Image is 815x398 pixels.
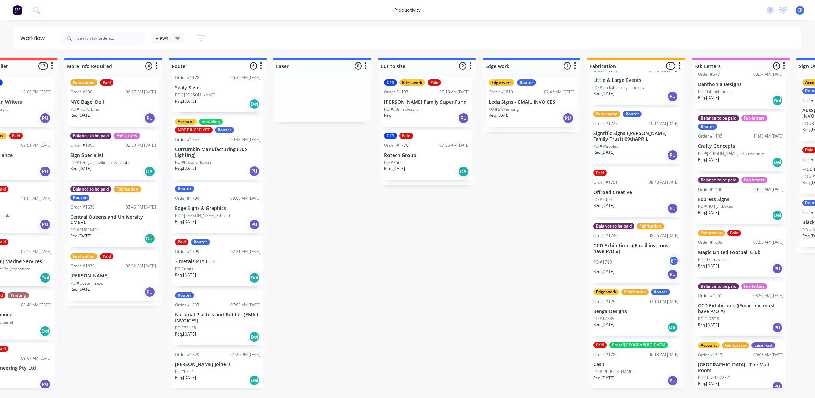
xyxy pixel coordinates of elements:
[698,342,720,348] div: Account
[621,289,649,295] div: Fabrication
[391,5,424,15] div: productivity
[591,167,682,217] div: PaidOrder #175108:48 AM [DATE]Offroad CreativePO #6064Req.[DATE]PU
[21,89,51,95] div: 12:09 PM [DATE]
[175,272,196,278] p: Req. [DATE]
[698,197,783,202] p: Express Signs
[20,34,48,42] div: Workflow
[70,263,95,269] div: Order #1678
[591,286,682,336] div: Edge workFabricationRouterOrder #175203:10 PM [DATE]Benga DesignsPO #12835Req.[DATE]Del
[175,249,199,255] div: Order #1799
[649,179,679,185] div: 08:48 AM [DATE]
[70,166,91,172] p: Req. [DATE]
[698,71,720,77] div: Order #677
[384,89,409,95] div: Order #1193
[591,55,682,105] div: Order #171007:42 AM [DATE]Little & Large EventsPO #Lockable acrylic boxesReq.[DATE]PU
[144,113,155,124] div: PU
[175,159,212,165] p: PO #Proto diffusers
[70,160,130,166] p: PO #Terrigal Pavilion acrylic fabs
[70,79,97,86] div: Fabrication
[667,91,678,102] div: PU
[144,233,155,244] div: Del
[593,269,614,275] p: Req. [DATE]
[489,79,514,86] div: Edge work
[458,113,469,124] div: PU
[623,111,642,117] div: Router
[175,259,260,265] p: 3 metals PTY LTD
[384,166,405,172] p: Req. [DATE]
[175,302,199,308] div: Order #1833
[439,89,470,95] div: 07:10 AM [DATE]
[727,230,741,236] div: Paid
[698,250,783,255] p: Magic United Football Club
[698,303,783,314] p: GCD Exhibitions ((Email inv, must have P/O #)
[175,186,194,192] div: Router
[175,92,215,98] p: PO #[PERSON_NAME]
[12,5,22,15] img: Factory
[698,124,717,130] div: Router
[695,112,786,171] div: Balance to be paidFab lettersRouterOrder #110311:48 AM [DATE]Crafty ConceptsPO #[PERSON_NAME] Ice...
[175,266,193,272] p: PO #rings
[70,142,95,148] div: Order #1308
[544,89,574,95] div: 07:46 AM [DATE]
[175,362,260,367] p: [PERSON_NAME] Joiners
[175,165,196,171] p: Req. [DATE]
[70,99,156,105] p: NYC Bagel Deli
[399,133,413,139] div: Paid
[593,362,679,367] p: Cash
[753,239,783,246] div: 07:56 AM [DATE]
[70,106,99,112] p: PO #HDPE Bins
[249,375,260,386] div: Del
[667,269,678,280] div: PU
[489,112,510,119] p: Req. [DATE]
[21,302,51,308] div: 08:49 AM [DATE]
[669,256,679,266] div: ET
[593,189,679,195] p: Offroad Creative
[381,130,472,180] div: CTSPaidOrder #177607:25 AM [DATE]Rotech GroupPO #3660Req.[DATE]Del
[698,177,739,183] div: Balance to be paid
[741,283,767,289] div: Fab letters
[175,98,196,104] p: Req. [DATE]
[70,214,156,226] p: Central Queensland Uniiversity CMERC
[172,349,263,390] div: Order #182901:20 PM [DATE][PERSON_NAME] JoinersPO #6564Req.[DATE]Del
[70,233,91,239] p: Req. [DATE]
[40,113,51,124] div: PU
[70,273,156,279] p: [PERSON_NAME]
[175,75,199,81] div: Order #1178
[698,210,719,216] p: Req. [DATE]
[70,89,92,95] div: Order #800
[698,322,719,328] p: Req. [DATE]
[593,342,607,348] div: Paid
[593,77,679,83] p: Little & Large Events
[698,257,732,263] p: PO #Display cases
[70,280,103,286] p: PO #Oyster Trays
[175,351,199,358] div: Order #1829
[741,177,767,183] div: Fab letters
[100,253,113,259] div: Paid
[722,342,749,348] div: Fabrication
[593,121,618,127] div: Order #1727
[384,133,397,139] div: CTS
[695,281,786,336] div: Balance to be paidFab lettersOrder #166108:57 AM [DATE]GCD Exhibitions ((Email inv, must have P/O...
[698,203,733,210] p: PO #TIO lightboxes
[199,119,223,125] div: moulding
[593,309,679,314] p: Benga Designs
[593,179,618,185] div: Order #1751
[593,315,614,322] p: PO #12835
[175,137,199,143] div: Order #1557
[40,379,51,390] div: PU
[593,143,618,149] p: PO #Wapples
[175,331,196,337] p: Req. [DATE]
[651,289,670,295] div: Router
[230,137,260,143] div: 09:48 AM [DATE]
[698,89,733,95] p: PO #Lift lightboxes
[175,239,188,245] div: Paid
[230,195,260,201] div: 09:08 AM [DATE]
[753,133,783,139] div: 11:48 AM [DATE]
[9,133,23,139] div: Paid
[230,75,260,81] div: 06:29 AM [DATE]
[593,322,614,328] p: Req. [DATE]
[77,32,145,45] input: Search for orders...
[593,203,614,209] p: Req. [DATE]
[175,213,230,219] p: PO #[PERSON_NAME] Sthport
[68,183,159,248] div: Balance to be paidFabricationRouterOrder #153003:45 PM [DATE]Central Queensland Uniiversity CMERC...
